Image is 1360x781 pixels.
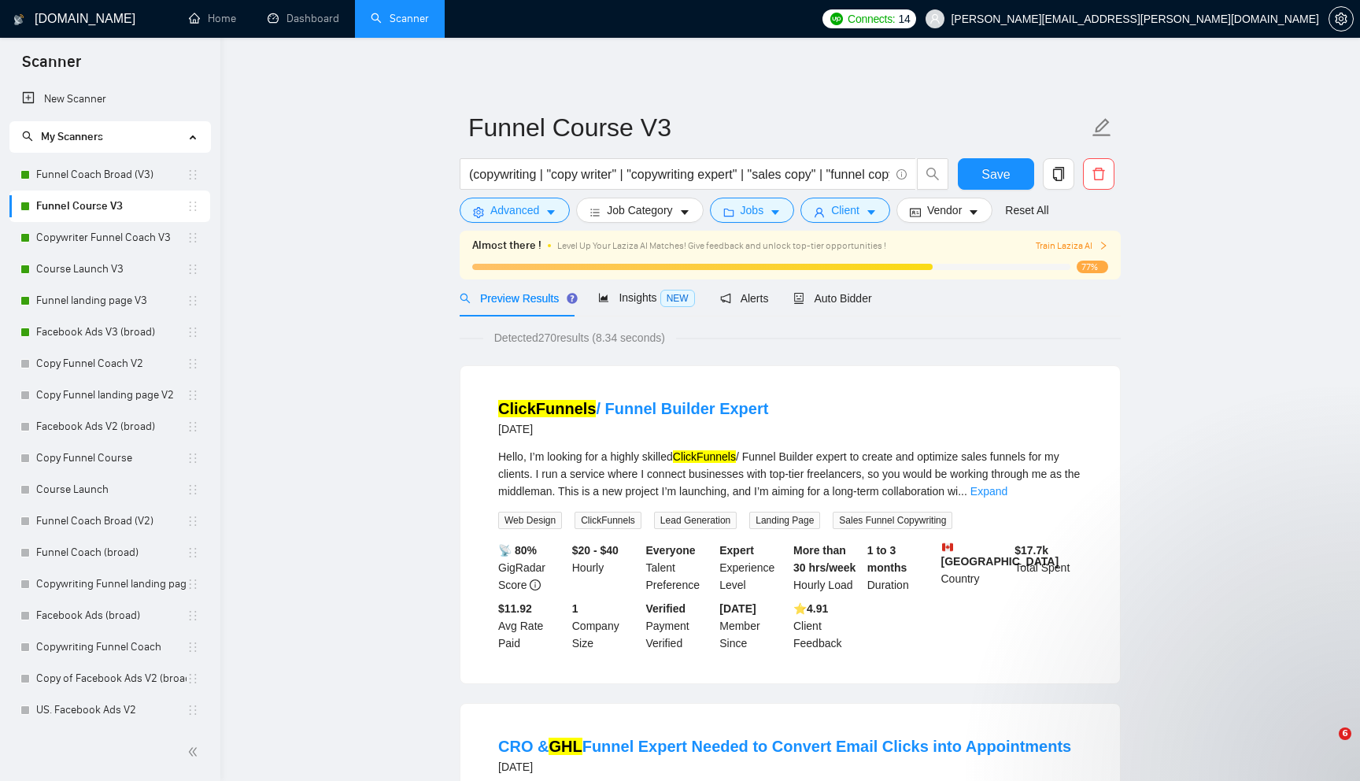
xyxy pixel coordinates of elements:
span: delete [1084,167,1114,181]
span: bars [589,206,601,218]
span: search [460,293,471,304]
div: Hello, I’m looking for a highly skilled / Funnel Builder expert to create and optimize sales funn... [498,448,1082,500]
span: holder [187,263,199,276]
span: caret-down [770,206,781,218]
li: Funnel Coach Broad (V3) [9,159,210,191]
span: search [22,131,33,142]
iframe: Intercom live chat [1306,727,1344,765]
span: double-left [187,744,203,760]
span: Detected 270 results (8.34 seconds) [483,329,676,346]
a: Copy of Facebook Ads V2 (broad) [36,663,187,694]
div: Total Spent [1011,542,1085,594]
img: logo [13,7,24,32]
b: $11.92 [498,602,532,615]
li: US. Facebook Ads V2 [9,694,210,726]
div: Talent Preference [643,542,717,594]
b: $20 - $40 [572,544,619,557]
span: Alerts [720,292,769,305]
span: setting [1329,13,1353,25]
span: holder [187,231,199,244]
b: [DATE] [719,602,756,615]
span: holder [187,389,199,402]
b: 📡 80% [498,544,537,557]
span: NEW [660,290,695,307]
span: Vendor [927,202,962,219]
button: settingAdvancedcaret-down [460,198,570,223]
span: caret-down [968,206,979,218]
div: Experience Level [716,542,790,594]
a: New Scanner [22,83,198,115]
span: holder [187,357,199,370]
b: More than 30 hrs/week [793,544,856,574]
a: homeHome [189,12,236,25]
mark: ClickFunnels [498,400,596,417]
a: Facebook Ads V2 (broad) [36,411,187,442]
span: Advanced [490,202,539,219]
span: edit [1092,117,1112,138]
a: Facebook Ads (broad) [36,600,187,631]
span: Job Category [607,202,672,219]
span: My Scanners [41,130,103,143]
span: user [929,13,941,24]
button: copy [1043,158,1074,190]
span: holder [187,294,199,307]
b: Verified [646,602,686,615]
li: Copywriter Funnel Coach V3 [9,222,210,254]
span: robot [793,293,804,304]
button: userClientcaret-down [800,198,890,223]
span: info-circle [896,169,907,180]
span: 77% [1077,261,1108,273]
span: notification [720,293,731,304]
li: Copywriting Funnel Coach [9,631,210,663]
li: Copy Funnel landing page V2 [9,379,210,411]
li: Facebook Ads (broad) [9,600,210,631]
a: Funnel Course V3 [36,191,187,222]
a: Copy Funnel landing page V2 [36,379,187,411]
a: searchScanner [371,12,429,25]
li: Facebook Ads V2 (broad) [9,411,210,442]
li: New Scanner [9,83,210,115]
span: search [918,167,948,181]
button: Train Laziza AI [1036,239,1108,254]
span: setting [473,206,484,218]
li: Copy Funnel Course [9,442,210,474]
span: holder [187,546,199,559]
input: Search Freelance Jobs... [469,165,889,184]
span: Landing Page [749,512,820,529]
span: ... [958,485,967,498]
span: Sales Funnel Copywriting [833,512,952,529]
span: right [1099,241,1108,250]
a: setting [1329,13,1354,25]
div: Tooltip anchor [565,291,579,305]
li: Facebook Ads V3 (broad) [9,316,210,348]
mark: GHL [549,738,582,755]
li: Funnel Coach Broad (V2) [9,505,210,537]
span: holder [187,200,199,213]
a: Funnel Coach (broad) [36,537,187,568]
li: Copywriting Funnel landing page [9,568,210,600]
b: [GEOGRAPHIC_DATA] [941,542,1059,568]
a: Copywriter Funnel Coach V3 [36,222,187,254]
span: Insights [598,291,694,304]
a: Copy Funnel Coach V2 [36,348,187,379]
span: 6 [1339,727,1351,740]
button: Save [958,158,1034,190]
span: idcard [910,206,921,218]
img: 🇨🇦 [942,542,953,553]
b: $ 17.7k [1014,544,1048,557]
span: Almost there ! [472,237,541,254]
div: Hourly [569,542,643,594]
button: setting [1329,6,1354,31]
li: Funnel Course V3 [9,191,210,222]
button: idcardVendorcaret-down [896,198,992,223]
span: Lead Generation [654,512,737,529]
span: Level Up Your Laziza AI Matches! Give feedback and unlock top-tier opportunities ! [557,240,886,251]
div: GigRadar Score [495,542,569,594]
span: holder [187,672,199,685]
span: Connects: [848,10,895,28]
li: Course Launch V3 [9,254,210,285]
b: Everyone [646,544,696,557]
li: Copy of Facebook Ads V2 (broad) [9,663,210,694]
span: caret-down [545,206,556,218]
a: Funnel Coach Broad (V2) [36,505,187,537]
